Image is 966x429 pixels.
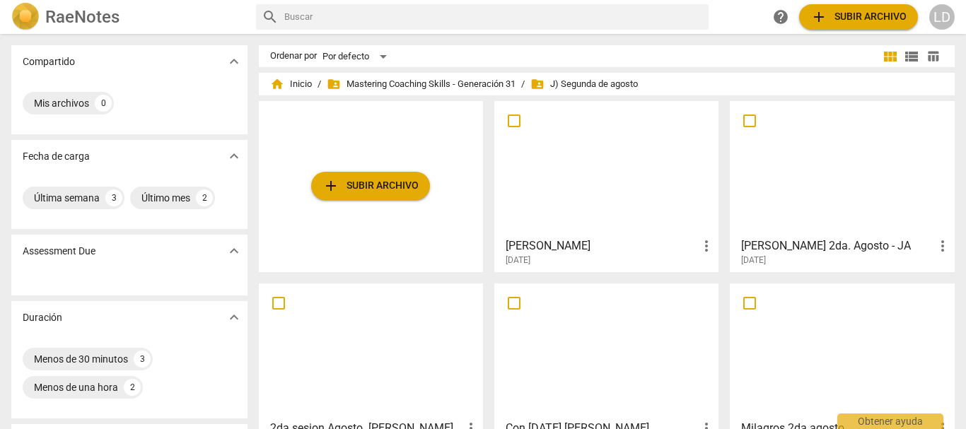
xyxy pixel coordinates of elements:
[226,242,243,259] span: expand_more
[926,49,940,63] span: table_chart
[322,177,419,194] span: Subir archivo
[105,189,122,206] div: 3
[768,4,793,30] a: Obtener ayuda
[223,307,245,328] button: Mostrar más
[837,413,943,429] div: Obtener ayuda
[735,106,949,266] a: [PERSON_NAME] 2da. Agosto - JA[DATE]
[772,8,789,25] span: help
[45,7,120,27] h2: RaeNotes
[327,77,516,91] span: Mastering Coaching Skills - Generación 31
[882,48,899,65] span: view_module
[196,189,213,206] div: 2
[327,77,341,91] span: folder_shared
[34,191,100,205] div: Última semana
[521,79,525,90] span: /
[23,149,90,164] p: Fecha de carga
[506,254,530,266] span: [DATE]
[284,6,704,28] input: Buscar
[11,3,245,31] a: LogoRaeNotes
[506,237,698,254] h3: Inés García Montero
[499,106,714,266] a: [PERSON_NAME][DATE]
[223,240,245,261] button: Mostrar más
[124,379,141,396] div: 2
[799,4,918,30] button: Subir
[741,237,933,254] h3: Cynthia 2da. Agosto - JA
[270,77,312,91] span: Inicio
[318,79,321,90] span: /
[530,77,638,91] span: J) Segunda de agosto
[901,46,922,67] button: Lista
[270,77,284,91] span: home
[95,95,112,112] div: 0
[226,53,243,70] span: expand_more
[530,77,545,91] span: folder_shared
[262,8,279,25] span: search
[922,46,943,67] button: Tabla
[880,46,901,67] button: Cuadrícula
[34,380,118,394] div: Menos de una hora
[23,310,62,325] p: Duración
[11,3,40,31] img: Logo
[311,172,430,200] button: Subir
[34,96,89,110] div: Mis archivos
[698,237,715,254] span: more_vert
[810,8,907,25] span: Subir archivo
[929,4,955,30] button: LD
[270,51,317,61] div: Ordenar por
[226,148,243,165] span: expand_more
[934,237,951,254] span: more_vert
[226,309,243,326] span: expand_more
[141,191,190,205] div: Último mes
[23,244,95,259] p: Assessment Due
[134,351,151,368] div: 3
[34,352,128,366] div: Menos de 30 minutos
[741,254,766,266] span: [DATE]
[23,54,75,69] p: Compartido
[223,146,245,167] button: Mostrar más
[903,48,920,65] span: view_list
[223,51,245,72] button: Mostrar más
[322,177,339,194] span: add
[810,8,827,25] span: add
[322,45,392,68] div: Por defecto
